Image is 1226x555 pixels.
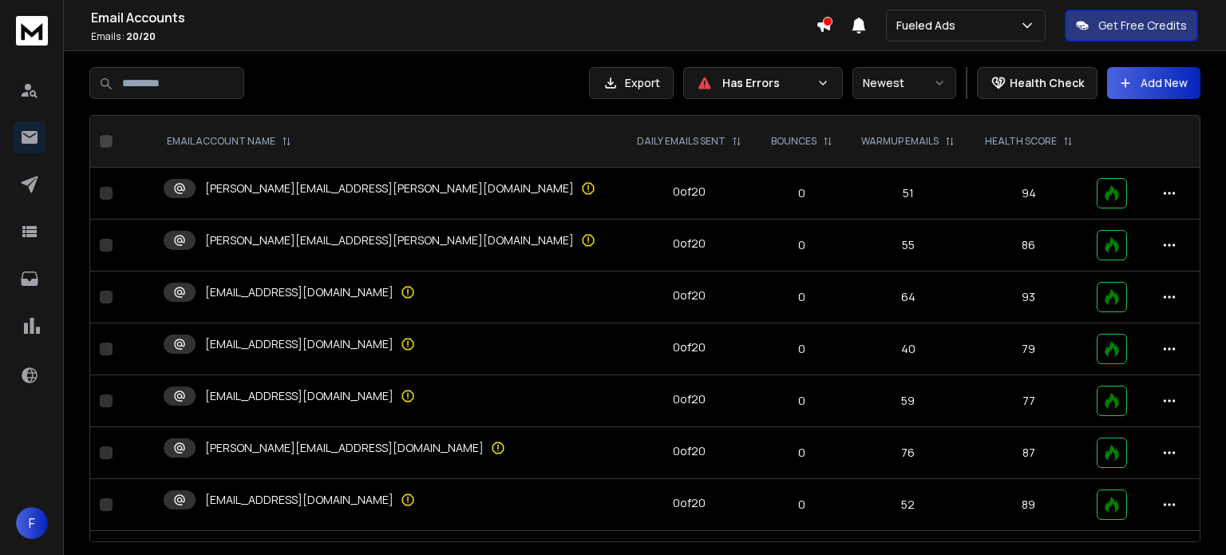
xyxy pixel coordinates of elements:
td: 94 [970,168,1087,220]
button: Health Check [977,67,1097,99]
p: [PERSON_NAME][EMAIL_ADDRESS][DOMAIN_NAME] [205,440,484,456]
p: [EMAIL_ADDRESS][DOMAIN_NAME] [205,388,394,404]
img: logo [16,16,48,46]
p: [EMAIL_ADDRESS][DOMAIN_NAME] [205,284,394,300]
div: 0 of 20 [673,495,706,511]
td: 77 [970,375,1087,427]
button: F [16,507,48,539]
td: 87 [970,427,1087,479]
p: 0 [766,237,837,253]
td: 52 [847,479,970,531]
p: HEALTH SCORE [985,135,1057,148]
button: Export [589,67,674,99]
td: 64 [847,272,970,323]
p: 0 [766,393,837,409]
p: [PERSON_NAME][EMAIL_ADDRESS][PERSON_NAME][DOMAIN_NAME] [205,232,574,248]
p: BOUNCES [771,135,817,148]
p: 0 [766,445,837,461]
p: 0 [766,289,837,305]
td: 79 [970,323,1087,375]
div: 0 of 20 [673,287,706,303]
p: 0 [766,341,837,357]
p: [EMAIL_ADDRESS][DOMAIN_NAME] [205,492,394,508]
div: EMAIL ACCOUNT NAME [167,135,291,148]
div: 0 of 20 [673,339,706,355]
div: 0 of 20 [673,391,706,407]
span: 20 / 20 [126,30,156,43]
td: 40 [847,323,970,375]
p: Has Errors [722,75,810,91]
td: 55 [847,220,970,272]
td: 86 [970,220,1087,272]
p: DAILY EMAILS SENT [637,135,726,148]
td: 51 [847,168,970,220]
td: 76 [847,427,970,479]
div: 0 of 20 [673,236,706,252]
p: 0 [766,497,837,513]
div: 0 of 20 [673,184,706,200]
td: 89 [970,479,1087,531]
h1: Email Accounts [91,8,816,27]
p: Get Free Credits [1098,18,1187,34]
p: 0 [766,185,837,201]
p: [PERSON_NAME][EMAIL_ADDRESS][PERSON_NAME][DOMAIN_NAME] [205,180,574,196]
button: Get Free Credits [1065,10,1198,42]
td: 59 [847,375,970,427]
button: Add New [1107,67,1200,99]
button: Newest [852,67,956,99]
td: 93 [970,272,1087,323]
p: Health Check [1010,75,1084,91]
p: Fueled Ads [896,18,962,34]
p: [EMAIL_ADDRESS][DOMAIN_NAME] [205,336,394,352]
div: 0 of 20 [673,443,706,459]
p: WARMUP EMAILS [861,135,939,148]
p: Emails : [91,30,816,43]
